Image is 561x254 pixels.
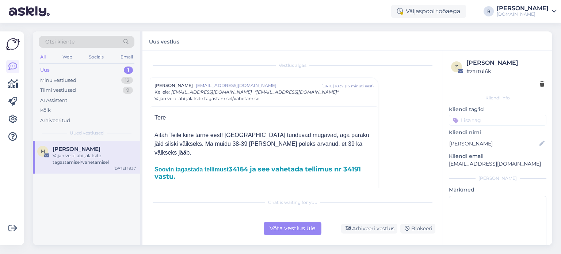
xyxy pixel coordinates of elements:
[53,152,136,166] div: Vajan veidi abi jalatsite tagastamisel/vahetamisel
[6,37,20,51] img: Askly Logo
[497,5,557,17] a: [PERSON_NAME][DOMAIN_NAME]
[449,129,546,136] p: Kliendi nimi
[123,87,133,94] div: 9
[53,146,100,152] span: Mai Triin Puström
[449,152,546,160] p: Kliendi email
[124,67,133,74] div: 1
[255,89,339,95] span: "[EMAIL_ADDRESS][DOMAIN_NAME]"
[484,6,494,16] div: R
[154,187,374,196] div: Kõik vajalik sai tehtud - tagastusvorm täidetud ja uus nr tellitud.
[449,140,538,148] input: Lisa nimi
[466,58,544,67] div: [PERSON_NAME]
[119,52,134,62] div: Email
[40,77,76,84] div: Minu vestlused
[150,62,435,69] div: Vestlus algas
[264,222,321,235] div: Võta vestlus üle
[149,36,179,46] label: Uus vestlus
[40,97,67,104] div: AI Assistent
[449,115,546,126] input: Lisa tag
[154,95,260,102] span: Vajan veidi abi jalatsite tagastamisel/vahetamisel
[497,5,549,11] div: [PERSON_NAME]
[40,107,51,114] div: Kõik
[121,77,133,84] div: 12
[154,131,374,157] div: Aitäh Teile kiire tarne eest! [GEOGRAPHIC_DATA] tunduvad mugavad, aga paraku jäid siiski väikseks...
[45,38,75,46] span: Otsi kliente
[70,130,104,136] span: Uued vestlused
[497,11,549,17] div: [DOMAIN_NAME]
[39,52,47,62] div: All
[449,106,546,113] p: Kliendi tag'id
[449,160,546,168] p: [EMAIL_ADDRESS][DOMAIN_NAME]
[391,5,466,18] div: Väljaspool tööaega
[341,224,397,234] div: Arhiveeri vestlus
[40,67,50,74] div: Uus
[400,224,435,234] div: Blokeeri
[154,82,193,89] span: [PERSON_NAME]
[40,117,70,124] div: Arhiveeritud
[114,166,136,171] div: [DATE] 18:37
[154,166,229,173] span: Soovin tagastada tellimust
[455,64,458,69] span: z
[196,82,321,89] span: [EMAIL_ADDRESS][DOMAIN_NAME]
[171,89,252,95] span: [EMAIL_ADDRESS][DOMAIN_NAME]
[150,199,435,206] div: Chat is waiting for you
[449,186,546,194] p: Märkmed
[40,87,76,94] div: Tiimi vestlused
[345,83,374,89] div: ( 15 minuti eest )
[154,89,170,95] span: Kellele :
[154,166,374,181] h2: 34164 ja see vahetada tellimus nr 34191 vastu.
[61,52,74,62] div: Web
[466,67,544,75] div: # zartul6k
[321,83,344,89] div: [DATE] 18:37
[154,113,374,122] div: Tere
[41,148,45,154] span: M
[449,175,546,182] div: [PERSON_NAME]
[87,52,105,62] div: Socials
[449,95,546,101] div: Kliendi info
